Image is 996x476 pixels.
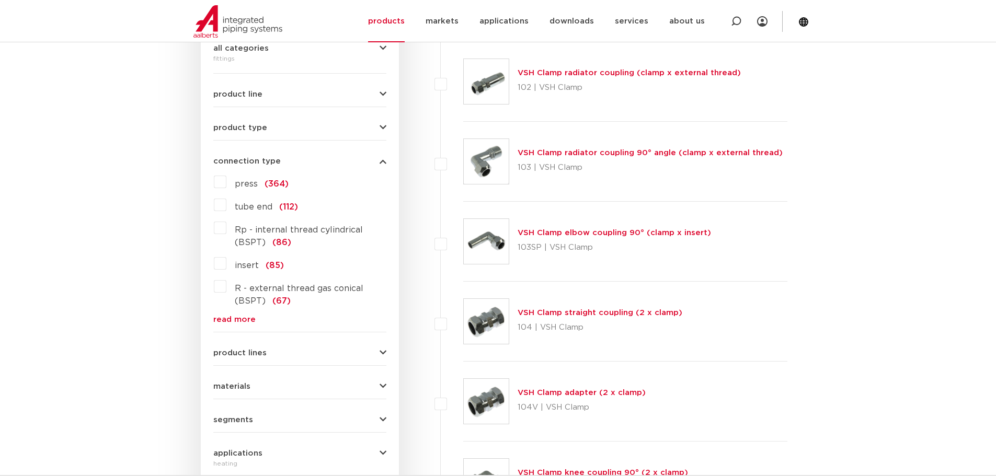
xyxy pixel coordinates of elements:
[464,299,509,344] img: Thumbnail for VSH Clamp straight coupling (2 x clamp)
[518,69,741,77] a: VSH Clamp radiator coupling (clamp x external thread)
[464,379,509,424] img: Thumbnail for VSH Clamp adapter (2 x clamp)
[213,157,386,165] button: connection type
[464,219,509,264] img: Thumbnail for VSH Clamp elbow coupling 90° (clamp x insert)
[426,17,459,25] font: markets
[464,139,509,184] img: Thumbnail for VSH Clamp radiator coupling 90° angle (clamp x external thread)
[518,389,646,397] a: VSH Clamp adapter (2 x clamp)
[213,44,269,52] font: all categories
[213,124,386,132] button: product type
[518,403,589,411] font: 104V | VSH Clamp
[213,449,386,457] button: applications
[235,261,259,270] font: insert
[272,297,291,305] font: (67)
[213,416,253,424] font: segments
[518,229,711,237] a: VSH Clamp elbow coupling 90° (clamp x insert)
[213,449,262,457] font: applications
[213,349,267,357] font: product lines
[368,17,405,25] font: products
[464,59,509,104] img: Thumbnail for VSH Clamp radiator coupling (clamp x external thread)
[266,261,284,270] font: (85)
[549,17,594,25] font: downloads
[213,349,386,357] button: product lines
[235,226,363,247] font: Rp - internal thread cylindrical (BSPT)
[213,316,386,323] a: read more
[518,243,593,251] font: 103SP | VSH Clamp
[213,157,281,165] font: connection type
[235,180,258,188] font: press
[213,90,262,98] font: product line
[213,460,237,467] font: heating
[518,164,582,171] font: 103 | VSH Clamp
[213,124,267,132] font: product type
[265,180,289,188] font: (364)
[518,149,783,157] a: VSH Clamp radiator coupling 90° angle (clamp x external thread)
[279,203,298,211] font: (112)
[518,84,582,91] font: 102 | VSH Clamp
[479,17,529,25] font: applications
[669,17,705,25] font: about us
[518,309,682,317] a: VSH Clamp straight coupling (2 x clamp)
[213,90,386,98] button: product line
[235,284,363,305] font: R - external thread gas conical (BSPT)
[235,203,272,211] font: tube end
[213,382,386,390] button: materials
[213,316,256,323] font: read more
[213,55,235,62] font: fittings
[615,17,648,25] font: services
[213,382,250,390] font: materials
[213,416,386,424] button: segments
[272,238,291,247] font: (86)
[518,323,583,331] font: 104 | VSH Clamp
[213,44,386,52] button: all categories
